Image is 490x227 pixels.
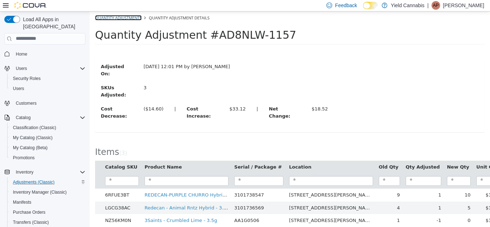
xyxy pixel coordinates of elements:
span: Manifests [13,199,31,205]
label: Net Change: [174,94,216,108]
p: [PERSON_NAME] [443,1,484,10]
button: Qty Adjusted [316,152,352,159]
span: Users [10,84,85,93]
td: 1 [286,203,313,216]
button: Manifests [7,197,88,207]
span: Transfers (Classic) [13,219,49,225]
td: 1 [313,190,354,203]
span: Quantity Adjustment #AD8NLW-1157 [5,17,207,30]
span: Purchase Orders [13,209,46,215]
button: Classification (Classic) [7,123,88,133]
span: Classification (Classic) [10,123,85,132]
span: AP [433,1,439,10]
td: LGCG38AC [13,190,52,203]
span: Users [16,66,27,71]
img: Cova [14,2,47,9]
label: Adjusted On: [6,52,48,66]
button: Home [1,49,88,59]
td: -1 [313,203,354,216]
span: [STREET_ADDRESS][PERSON_NAME] [199,194,284,199]
td: 9 [286,177,313,190]
label: | [79,94,91,101]
a: Redecan - Animal Rntz Hybrid - 3.5g [55,194,140,199]
span: Transfers (Classic) [10,218,85,227]
span: Users [13,64,85,73]
td: 3101738547 [142,177,197,190]
span: Manifests [10,198,85,207]
div: Alex Pak [432,1,440,10]
span: Security Roles [13,76,41,81]
td: 4 [286,190,313,203]
div: $18.52 [222,94,239,101]
a: Home [13,50,30,58]
span: Inventory Manager (Classic) [10,188,85,197]
td: NZ56KM0N [13,203,52,216]
span: Promotions [13,155,35,161]
a: Promotions [10,153,38,162]
button: Security Roles [7,74,88,84]
td: $14.60 [384,203,415,216]
button: Promotions [7,153,88,163]
td: AA1G0506 [142,203,197,216]
button: Users [13,64,30,73]
a: Security Roles [10,74,43,83]
td: 6RFUE3BT [13,177,52,190]
a: REDECAN-PURPLE CHURRO Hybrid - 3.5g [55,181,151,186]
span: My Catalog (Classic) [10,133,85,142]
a: Quantity Adjustments [5,4,52,9]
a: Inventory Manager (Classic) [10,188,70,197]
a: Purchase Orders [10,208,48,217]
label: SKUs Adjusted: [6,73,48,87]
button: My Catalog (Classic) [7,133,88,143]
button: Serial / Package # [145,152,194,159]
button: Users [1,63,88,74]
button: Purchase Orders [7,207,88,217]
button: Product Name [55,152,94,159]
span: 3 [32,138,35,145]
span: [STREET_ADDRESS][PERSON_NAME] [199,206,284,212]
a: My Catalog (Classic) [10,133,56,142]
a: 3Saints - Crumbled Lime - 3.5g [55,206,127,212]
span: Inventory [16,169,33,175]
a: Customers [13,99,39,108]
button: Users [7,84,88,94]
span: Items [5,136,29,146]
a: Manifests [10,198,34,207]
a: Users [10,84,27,93]
td: 1 [313,177,354,190]
span: Home [16,51,27,57]
span: Adjustments (Classic) [10,178,85,186]
button: Unit Cost [387,152,412,159]
span: Promotions [10,153,85,162]
span: Customers [13,99,85,108]
input: Dark Mode [363,2,378,9]
span: Home [13,49,85,58]
button: Old Qty [289,152,310,159]
span: My Catalog (Beta) [13,145,48,151]
span: Customers [16,100,37,106]
label: Cost Increase: [91,94,134,108]
label: | [161,94,174,101]
p: Yield Cannabis [391,1,425,10]
span: Catalog [16,115,30,120]
a: My Catalog (Beta) [10,143,51,152]
button: Inventory Manager (Classic) [7,187,88,197]
button: Catalog SKU [15,152,49,159]
button: Location [199,152,223,159]
td: $16.56 [384,190,415,203]
span: Load All Apps in [GEOGRAPHIC_DATA] [20,16,85,30]
td: 0 [354,203,384,216]
span: Purchase Orders [10,208,85,217]
td: $16.56 [384,177,415,190]
div: $33.12 [140,94,156,101]
td: 3101736569 [142,190,197,203]
a: Adjustments (Classic) [10,178,57,186]
td: 5 [354,190,384,203]
button: Inventory [1,167,88,177]
span: [STREET_ADDRESS][PERSON_NAME] [199,181,284,186]
span: Feedback [335,2,357,9]
span: My Catalog (Beta) [10,143,85,152]
button: Catalog [1,113,88,123]
a: Transfers (Classic) [10,218,52,227]
p: | [427,1,429,10]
